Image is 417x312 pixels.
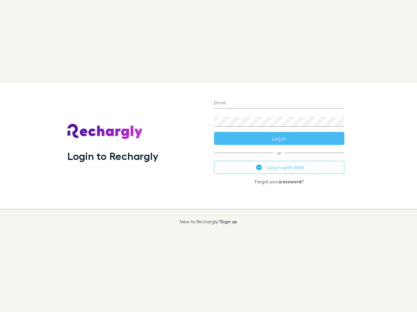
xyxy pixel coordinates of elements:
img: Rechargly's Logo [67,124,143,139]
a: password [279,179,301,184]
button: Log in with Xero [214,161,344,174]
p: New to Rechargly? [180,219,237,224]
p: Forgot your ? [214,179,344,184]
button: Log in [214,132,344,145]
img: Xero's logo [256,164,262,170]
h1: Login to Rechargly [67,150,158,162]
a: Sign up [221,219,237,224]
